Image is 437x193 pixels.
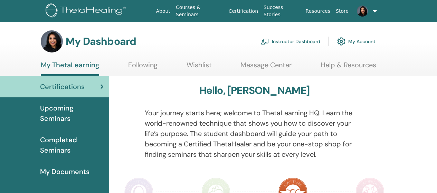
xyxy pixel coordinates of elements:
img: logo.png [46,3,128,19]
h3: My Dashboard [66,35,136,48]
span: My Documents [40,166,89,177]
a: My Account [337,34,376,49]
a: Message Center [240,61,292,74]
img: default.jpg [357,6,368,17]
a: Resources [303,5,333,18]
a: Certification [226,5,261,18]
span: Completed Seminars [40,135,104,155]
p: Your journey starts here; welcome to ThetaLearning HQ. Learn the world-renowned technique that sh... [145,108,364,160]
a: Success Stories [261,1,303,21]
a: Courses & Seminars [173,1,226,21]
a: My ThetaLearning [41,61,99,76]
img: chalkboard-teacher.svg [261,38,269,45]
span: Certifications [40,81,85,92]
a: Following [128,61,158,74]
h3: Hello, [PERSON_NAME] [199,84,310,97]
a: Store [333,5,351,18]
span: Upcoming Seminars [40,103,104,124]
a: Instructor Dashboard [261,34,320,49]
img: cog.svg [337,36,345,47]
img: default.jpg [41,30,63,52]
a: Wishlist [187,61,212,74]
a: About [153,5,173,18]
a: Help & Resources [321,61,376,74]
